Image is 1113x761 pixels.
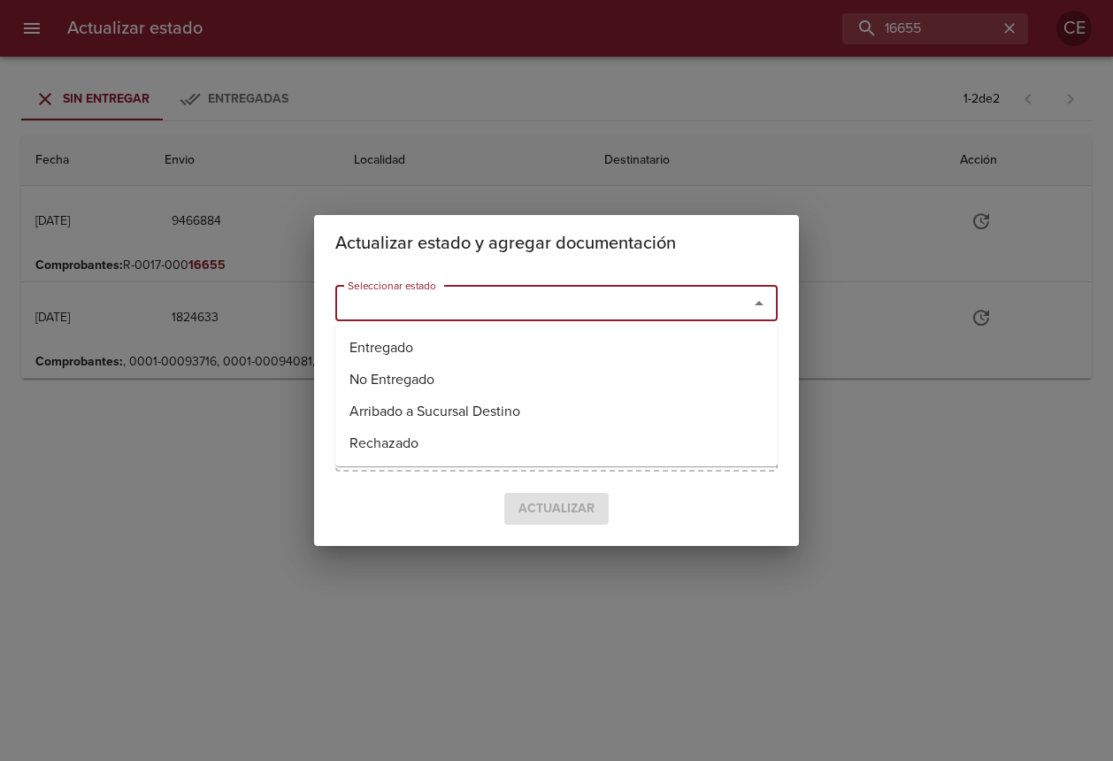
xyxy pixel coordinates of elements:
li: Rechazado [335,427,778,459]
li: No Entregado [335,364,778,396]
button: Close [747,291,771,316]
li: Arribado a Sucursal Destino [335,396,778,427]
h2: Actualizar estado y agregar documentación [335,229,778,258]
li: Entregado [335,332,778,364]
span: Seleccione un estado para confirmar [504,493,609,526]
